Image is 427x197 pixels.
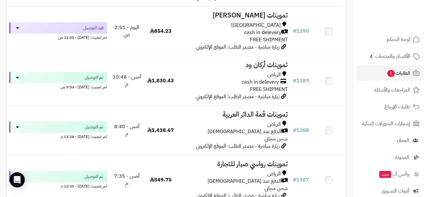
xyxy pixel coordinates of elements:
[379,171,391,178] span: جديد
[208,128,281,135] span: الدفع عند [DEMOGRAPHIC_DATA]
[265,135,288,143] span: شحن مجاني
[114,123,140,138] span: أمس - 8:40 م
[180,61,288,69] h3: تموينات أركان ود
[387,69,410,78] span: الطلبات
[384,102,410,111] span: طلبات الإرجاع
[150,27,172,35] span: 854.23
[293,176,309,184] a: #1387
[180,111,288,118] h3: تموينات قمة الدائر العربية
[150,176,172,184] span: 549.75
[250,36,288,44] span: FREE SHIPMENT
[83,25,103,31] span: قيد التوصيل
[242,78,279,86] span: cash in delevery
[267,121,281,128] span: الرياض
[379,170,409,179] span: وآتس آب
[147,77,174,85] span: 1,830.43
[387,35,410,44] span: لوحة التحكم
[231,22,281,29] span: [GEOGRAPHIC_DATA]
[356,116,423,131] a: إشعارات التحويلات البنكية
[356,99,423,114] a: طلبات الإرجاع
[180,160,288,168] h3: تموينات رواسي صبار للتجارة
[356,65,423,81] a: الطلبات1
[293,126,309,134] a: #1388
[196,93,279,100] span: زيارة مباشرة - مصدر الطلب: الموقع الإلكتروني
[267,170,281,178] span: الرياض
[395,153,409,162] span: المدونة
[293,27,309,35] a: #1390
[114,172,140,187] span: أمس - 7:35 م
[196,142,279,150] span: زيارة مباشرة - مصدر الطلب: الموقع الإلكتروني
[374,85,410,94] span: المراجعات والأسئلة
[356,82,423,98] a: المراجعات والأسئلة
[113,73,141,88] span: أمس - 10:48 م
[10,172,25,187] div: Open Intercom Messenger
[397,136,409,145] span: العملاء
[293,176,296,184] span: #
[267,71,281,78] span: الرياض
[250,85,288,93] span: FREE SHIPMENT
[196,43,279,51] span: زيارة مباشرة - مصدر الطلب: الموقع الإلكتروني
[180,12,288,19] h3: تموينات [PERSON_NAME]
[375,52,410,61] span: الأقسام والمنتجات
[9,133,107,139] div: اخر تحديث: [DATE] - 12:38 م
[362,119,410,128] span: إشعارات التحويلات البنكية
[293,77,309,85] a: #1389
[356,133,423,148] a: العملاء
[85,74,103,81] span: تم التوصيل
[265,185,288,192] span: شحن مجاني
[356,150,423,165] a: المدونة
[147,126,174,134] span: 1,438.67
[387,70,395,77] span: 1
[208,178,281,185] span: الدفع عند [DEMOGRAPHIC_DATA]
[356,166,423,182] a: وآتس آبجديد
[356,32,423,47] a: لوحة التحكم
[85,124,103,130] span: تم التوصيل
[85,173,103,180] span: تم التوصيل
[9,83,107,90] div: اخر تحديث: [DATE] - 9:54 ص
[9,34,107,40] div: اخر تحديث: [DATE] - 11:05 ص
[293,27,296,35] span: #
[244,29,281,36] span: cash in delevery
[9,182,107,189] div: اخر تحديث: [DATE] - 12:39 م
[382,187,409,195] span: أدوات التسويق
[293,77,296,85] span: #
[114,24,139,38] span: اليوم - 2:51 ص
[293,126,296,134] span: #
